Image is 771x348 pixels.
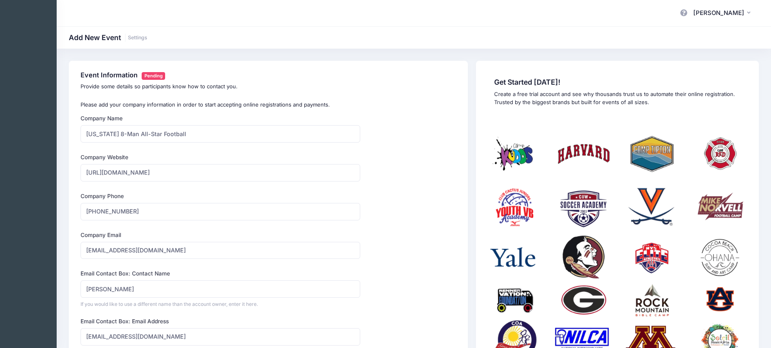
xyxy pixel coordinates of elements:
[81,301,360,308] div: If you would like to use a different name than the account owner, enter it here.
[693,9,744,17] span: [PERSON_NAME]
[81,83,456,91] p: Provide some details so participants know how to contact you.
[81,203,360,220] input: (XXX) XXX-XXXX
[81,164,360,181] input: https://www.your-website.com
[81,317,169,325] label: Email Contact Box: Email Address
[142,72,165,80] span: Pending
[494,78,740,86] span: Get Started [DATE]!
[688,4,759,23] button: [PERSON_NAME]
[81,101,456,109] p: Please add your company information in order to start accepting online registrations and payments.
[69,33,147,42] h1: Add New Event
[81,71,456,80] h4: Event Information
[81,269,170,278] label: Email Contact Box: Contact Name
[81,231,121,239] label: Company Email
[128,35,147,41] a: Settings
[81,192,124,200] label: Company Phone
[81,153,128,161] label: Company Website
[81,114,123,122] label: Company Name
[494,90,740,106] p: Create a free trial account and see why thousands trust us to automate their online registration....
